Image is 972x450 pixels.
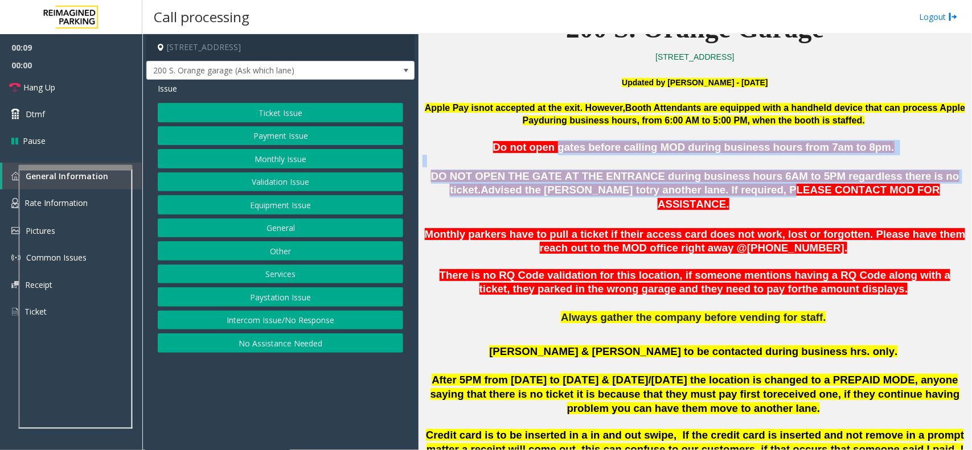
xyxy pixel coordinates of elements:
img: 'icon' [11,172,20,180]
button: Validation Issue [158,172,403,192]
span: Advised the [PERSON_NAME] to [481,184,646,196]
span: not accepted at the exit [479,103,580,113]
span: try another lane. If required, PLEASE CONTACT MOD FOR ASSISTANCE. [646,184,940,210]
button: Equipment Issue [158,195,403,214]
span: There is no RQ Code validation for this location, if someone mentions having a RQ Code along with... [440,269,951,295]
button: Monthly Issue [158,149,403,168]
span: Pause [23,135,46,147]
span: received one, if they continue having problem you can have them move to another lane. [567,388,960,414]
span: . [891,141,894,153]
span: Booth Attendants are equipped with a handheld device that can process Apple Pay [523,103,965,125]
span: 200 S. Orange garage (Ask which lane) [147,61,360,80]
h4: [STREET_ADDRESS] [146,34,415,61]
button: Services [158,265,403,284]
span: After 5PM from [DATE] to [DATE] & [DATE]/[DATE] the location is changed to a PREPAID MODE, anyone... [430,374,958,400]
a: Logout [919,11,958,23]
span: the amount displays. [802,283,908,295]
span: DO NOT OPEN THE GATE AT THE ENTRANCE during business hours 6AM to 5PM regardless there is no ticket. [431,170,959,196]
a: General Information [2,163,142,189]
img: 'icon' [11,281,19,288]
span: [PERSON_NAME] & [PERSON_NAME] to be contacted during business hrs. only. [489,345,897,357]
span: Do not open gates before calling MOD during business hours from 7am to 8pm [493,141,892,153]
span: Issue [158,82,177,94]
img: 'icon' [11,307,19,317]
img: 'icon' [11,198,19,208]
button: Other [158,241,403,261]
img: 'icon' [11,253,20,262]
span: Always gather the company before vending for staff. [561,311,826,323]
span: Hang Up [23,81,55,93]
button: Paystation Issue [158,287,403,307]
span: Monthly parkers have to pull a ticket if their access card does not work, lost or forgotten. Plea... [425,228,966,254]
img: 'icon' [11,227,20,234]
span: . However, [580,103,625,113]
a: [STREET_ADDRESS] [655,52,734,61]
button: Payment Issue [158,126,403,146]
button: General [158,218,403,238]
img: logout [949,11,958,23]
span: during business hours, from 6:00 AM to 5:00 PM, when the booth is staffed. [539,115,865,125]
button: Intercom Issue/No Response [158,311,403,330]
span: Apple Pay is [425,103,479,113]
button: Ticket Issue [158,103,403,122]
span: Dtmf [26,108,45,120]
button: No Assistance Needed [158,333,403,353]
b: Updated by [PERSON_NAME] - [DATE] [622,78,768,87]
h3: Call processing [148,3,255,31]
